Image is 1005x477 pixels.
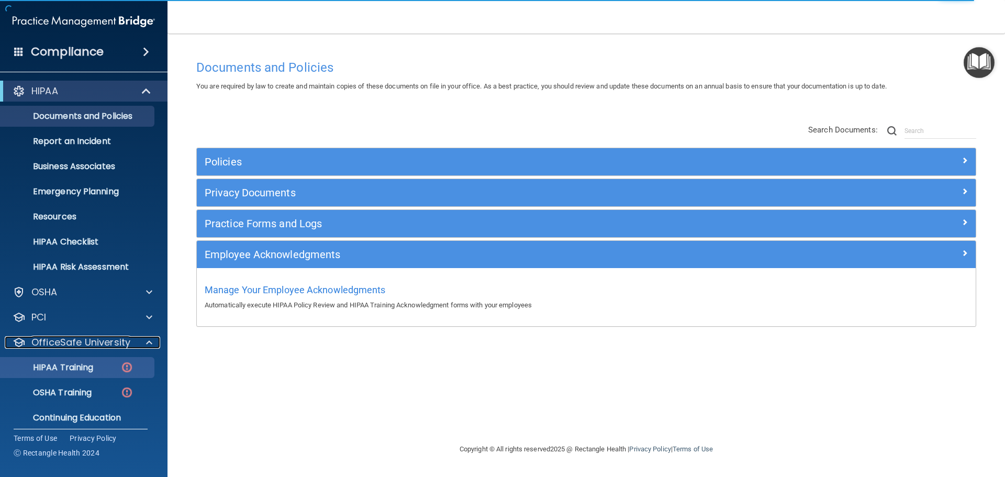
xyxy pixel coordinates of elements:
span: Search Documents: [808,125,878,135]
img: danger-circle.6113f641.png [120,386,133,399]
p: Continuing Education [7,413,150,423]
a: Privacy Policy [629,445,671,453]
p: Resources [7,212,150,222]
a: Privacy Documents [205,184,968,201]
span: Manage Your Employee Acknowledgments [205,284,386,295]
a: PCI [13,311,152,324]
a: Practice Forms and Logs [205,215,968,232]
p: PCI [31,311,46,324]
a: Terms of Use [14,433,57,443]
a: HIPAA [13,85,152,97]
p: HIPAA Checklist [7,237,150,247]
p: OfficeSafe University [31,336,130,349]
h4: Documents and Policies [196,61,976,74]
div: Copyright © All rights reserved 2025 @ Rectangle Health | | [395,432,777,466]
p: Report an Incident [7,136,150,147]
h5: Practice Forms and Logs [205,218,773,229]
h5: Policies [205,156,773,168]
span: Ⓒ Rectangle Health 2024 [14,448,99,458]
p: HIPAA Training [7,362,93,373]
a: OfficeSafe University [13,336,152,349]
p: HIPAA [31,85,58,97]
p: Business Associates [7,161,150,172]
span: You are required by law to create and maintain copies of these documents on file in your office. ... [196,82,887,90]
p: HIPAA Risk Assessment [7,262,150,272]
p: OSHA Training [7,387,92,398]
a: Privacy Policy [70,433,117,443]
a: Policies [205,153,968,170]
p: Documents and Policies [7,111,150,121]
img: ic-search.3b580494.png [887,126,897,136]
h4: Compliance [31,45,104,59]
input: Search [904,123,976,139]
a: Terms of Use [673,445,713,453]
p: OSHA [31,286,58,298]
img: PMB logo [13,11,155,32]
p: Automatically execute HIPAA Policy Review and HIPAA Training Acknowledgment forms with your emplo... [205,299,968,312]
button: Open Resource Center [964,47,995,78]
a: Employee Acknowledgments [205,246,968,263]
h5: Employee Acknowledgments [205,249,773,260]
a: Manage Your Employee Acknowledgments [205,287,386,295]
h5: Privacy Documents [205,187,773,198]
a: OSHA [13,286,152,298]
img: danger-circle.6113f641.png [120,361,133,374]
p: Emergency Planning [7,186,150,197]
